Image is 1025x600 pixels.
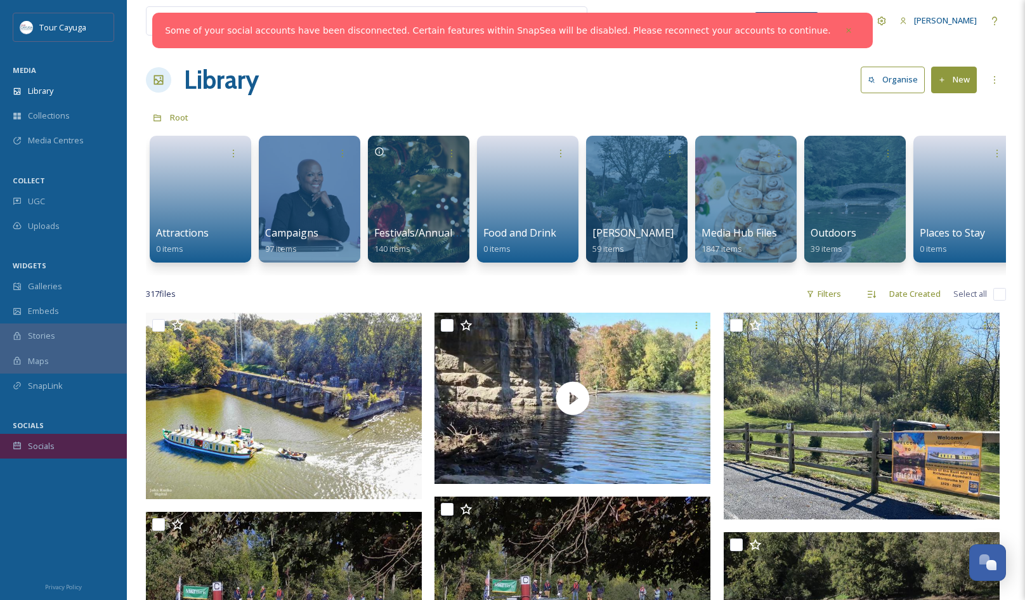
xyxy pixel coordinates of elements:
[146,288,176,300] span: 317 file s
[374,243,410,254] span: 140 items
[506,8,580,33] a: View all files
[265,243,297,254] span: 97 items
[265,226,318,240] span: Campaigns
[28,134,84,147] span: Media Centres
[811,243,842,254] span: 39 items
[724,313,1000,519] img: Seneca Chief (6).jpg
[969,544,1006,581] button: Open Chat
[483,243,511,254] span: 0 items
[156,226,209,240] span: Attractions
[156,227,209,254] a: Attractions0 items
[920,227,985,254] a: Places to Stay0 items
[374,227,486,254] a: Festivals/Annual Events140 items
[170,110,188,125] a: Root
[28,85,53,97] span: Library
[893,8,983,33] a: [PERSON_NAME]
[28,355,49,367] span: Maps
[800,282,847,306] div: Filters
[28,280,62,292] span: Galleries
[13,176,45,185] span: COLLECT
[156,243,183,254] span: 0 items
[702,226,777,240] span: Media Hub Files
[13,65,36,75] span: MEDIA
[702,243,742,254] span: 1847 items
[176,7,483,35] input: Search your library
[28,110,70,122] span: Collections
[914,15,977,26] span: [PERSON_NAME]
[28,195,45,207] span: UGC
[883,282,947,306] div: Date Created
[953,288,987,300] span: Select all
[28,305,59,317] span: Embeds
[28,220,60,232] span: Uploads
[374,226,486,240] span: Festivals/Annual Events
[755,12,818,30] a: What's New
[483,227,556,254] a: Food and Drink0 items
[592,243,624,254] span: 59 items
[483,226,556,240] span: Food and Drink
[45,583,82,591] span: Privacy Policy
[811,227,856,254] a: Outdoors39 items
[170,112,188,123] span: Root
[13,261,46,270] span: WIDGETS
[592,227,674,254] a: [PERSON_NAME]59 items
[592,226,674,240] span: [PERSON_NAME]
[931,67,977,93] button: New
[20,21,33,34] img: download.jpeg
[920,226,985,240] span: Places to Stay
[434,313,710,484] img: thumbnail
[811,226,856,240] span: Outdoors
[920,243,947,254] span: 0 items
[265,227,318,254] a: Campaigns97 items
[861,67,925,93] button: Organise
[702,227,777,254] a: Media Hub Files1847 items
[165,24,831,37] a: Some of your social accounts have been disconnected. Certain features within SnapSea will be disa...
[28,440,55,452] span: Socials
[45,578,82,594] a: Privacy Policy
[13,421,44,430] span: SOCIALS
[184,61,259,99] a: Library
[146,313,422,499] img: Seneca Chief (15).jpg
[28,330,55,342] span: Stories
[39,22,86,33] span: Tour Cayuga
[28,380,63,392] span: SnapLink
